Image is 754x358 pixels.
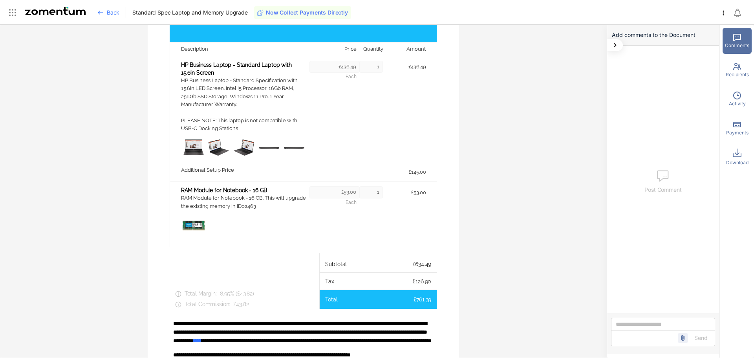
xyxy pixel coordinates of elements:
[181,166,307,174] div: Additional Setup Price
[254,6,351,19] button: Now Collect Payments Directly
[723,57,752,83] div: Recipients
[359,61,383,73] div: 1
[657,170,669,182] img: comments.7e6c5cdb.svg
[723,86,752,112] div: Activity
[258,137,280,159] img: thumbnail
[359,186,383,198] div: 1
[181,45,304,53] div: Description
[185,301,231,307] span: Total Commission:
[309,61,360,73] div: £436.49
[723,115,752,141] div: Payments
[644,186,681,193] span: Post Comment
[346,74,357,79] span: Each
[389,45,426,53] div: Amount
[687,332,715,344] button: Send
[25,7,86,15] img: Zomentum Logo
[181,77,307,133] div: HP Business Laptop - Standard Specification with 15.6in LED Screen. Intel i5 Processor, 16Gb RAM,...
[726,71,749,78] span: Recipients
[208,137,230,159] img: thumbnail
[181,194,307,210] div: RAM Module for Notebook - 16 GB. This will upgrade the existing memory in ID02463
[412,260,431,268] span: £634.49
[266,9,348,17] span: Now Collect Payments Directly
[233,301,249,307] span: £43.82
[346,200,357,205] span: Each
[233,137,255,159] img: thumbnail
[183,137,205,159] img: thumbnail
[386,189,426,196] div: £53.00
[362,45,383,53] div: Quantity
[386,168,426,176] div: £145.00
[723,144,752,170] div: Download
[181,186,267,194] span: RAM Module for Notebook - 16 GB
[729,100,746,107] span: Activity
[413,277,431,285] span: £126.90
[414,296,431,303] span: £761.39
[183,215,205,237] img: thumbnail
[726,159,749,166] span: Download
[325,260,347,268] span: Subtotal
[185,290,217,297] span: Total Margin :
[607,25,719,46] div: Add comments to the Document
[386,63,426,71] div: £436.49
[181,61,305,77] span: HP Business Laptop - Standard Laptop with 15.6in Screen
[132,9,248,17] span: Standard Spec Laptop and Memory Upgrade
[723,28,752,54] div: Comments
[220,290,254,297] span: 8.95 % ( £43.82 )
[726,129,749,136] span: Payments
[309,45,357,53] div: Price
[107,9,119,17] span: Back
[733,4,749,22] div: Notifications
[325,277,334,285] span: Tax
[309,186,360,198] div: £53.00
[725,42,749,49] span: Comments
[283,137,305,159] img: thumbnail
[325,296,337,303] span: Total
